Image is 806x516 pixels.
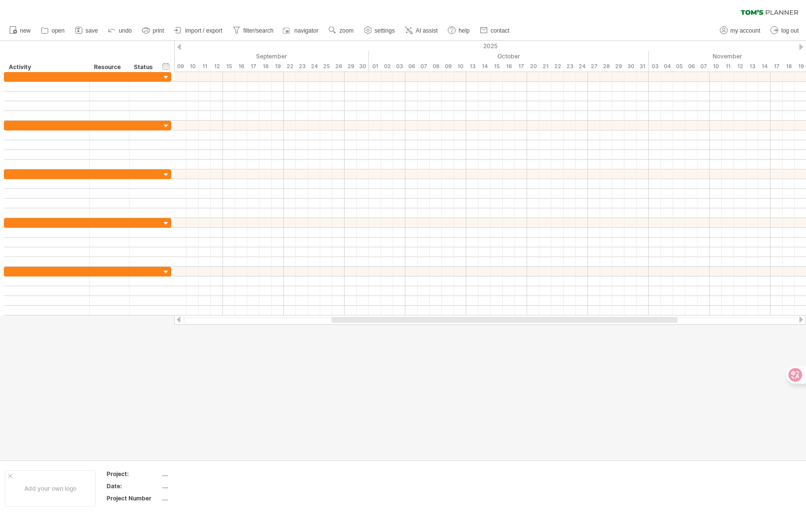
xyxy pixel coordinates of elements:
[153,27,164,34] span: print
[697,61,710,72] div: Friday, 7 November 2025
[296,61,308,72] div: Tuesday, 23 September 2025
[281,24,321,37] a: navigator
[685,61,697,72] div: Thursday, 6 November 2025
[162,494,244,502] div: ....
[416,27,438,34] span: AI assist
[442,61,454,72] div: Thursday, 9 October 2025
[119,27,132,34] span: undo
[478,61,491,72] div: Tuesday, 14 October 2025
[734,61,746,72] div: Wednesday, 12 November 2025
[94,62,124,72] div: Resource
[768,24,802,37] a: log out
[174,61,186,72] div: Tuesday, 9 September 2025
[357,61,369,72] div: Tuesday, 30 September 2025
[107,482,160,490] div: Date:
[339,27,353,34] span: zoom
[445,24,473,37] a: help
[326,24,356,37] a: zoom
[172,24,225,37] a: import / export
[107,470,160,478] div: Project:
[564,61,576,72] div: Thursday, 23 October 2025
[515,61,527,72] div: Friday, 17 October 2025
[52,27,65,34] span: open
[284,61,296,72] div: Monday, 22 September 2025
[746,61,758,72] div: Thursday, 13 November 2025
[770,61,783,72] div: Monday, 17 November 2025
[491,27,510,34] span: contact
[477,24,513,37] a: contact
[466,61,478,72] div: Monday, 13 October 2025
[722,61,734,72] div: Tuesday, 11 November 2025
[783,61,795,72] div: Tuesday, 18 November 2025
[259,61,272,72] div: Thursday, 18 September 2025
[332,61,345,72] div: Friday, 26 September 2025
[369,61,381,72] div: Wednesday, 1 October 2025
[551,61,564,72] div: Wednesday, 22 October 2025
[673,61,685,72] div: Wednesday, 5 November 2025
[393,61,405,72] div: Friday, 3 October 2025
[375,27,395,34] span: settings
[612,61,624,72] div: Wednesday, 29 October 2025
[162,482,244,490] div: ....
[576,61,588,72] div: Friday, 24 October 2025
[235,61,247,72] div: Tuesday, 16 September 2025
[624,61,637,72] div: Thursday, 30 October 2025
[106,24,135,37] a: undo
[710,61,722,72] div: Monday, 10 November 2025
[491,61,503,72] div: Wednesday, 15 October 2025
[20,27,31,34] span: new
[458,27,470,34] span: help
[7,24,34,37] a: new
[503,61,515,72] div: Thursday, 16 October 2025
[185,27,222,34] span: import / export
[403,24,440,37] a: AI assist
[731,27,760,34] span: my account
[9,62,84,72] div: Activity
[717,24,763,37] a: my account
[162,470,244,478] div: ....
[369,51,649,61] div: October 2025
[345,61,357,72] div: Monday, 29 September 2025
[247,61,259,72] div: Wednesday, 17 September 2025
[430,61,442,72] div: Wednesday, 8 October 2025
[588,61,600,72] div: Monday, 27 October 2025
[781,27,799,34] span: log out
[454,61,466,72] div: Friday, 10 October 2025
[230,24,276,37] a: filter/search
[362,24,398,37] a: settings
[101,51,369,61] div: September 2025
[637,61,649,72] div: Friday, 31 October 2025
[405,61,418,72] div: Monday, 6 October 2025
[38,24,68,37] a: open
[243,27,274,34] span: filter/search
[140,24,167,37] a: print
[661,61,673,72] div: Tuesday, 4 November 2025
[539,61,551,72] div: Tuesday, 21 October 2025
[107,494,160,502] div: Project Number
[211,61,223,72] div: Friday, 12 September 2025
[600,61,612,72] div: Tuesday, 28 October 2025
[199,61,211,72] div: Thursday, 11 September 2025
[649,61,661,72] div: Monday, 3 November 2025
[272,61,284,72] div: Friday, 19 September 2025
[758,61,770,72] div: Friday, 14 November 2025
[134,62,155,72] div: Status
[294,27,318,34] span: navigator
[308,61,320,72] div: Wednesday, 24 September 2025
[5,470,96,507] div: Add your own logo
[73,24,101,37] a: save
[527,61,539,72] div: Monday, 20 October 2025
[418,61,430,72] div: Tuesday, 7 October 2025
[320,61,332,72] div: Thursday, 25 September 2025
[186,61,199,72] div: Wednesday, 10 September 2025
[381,61,393,72] div: Thursday, 2 October 2025
[86,27,98,34] span: save
[223,61,235,72] div: Monday, 15 September 2025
